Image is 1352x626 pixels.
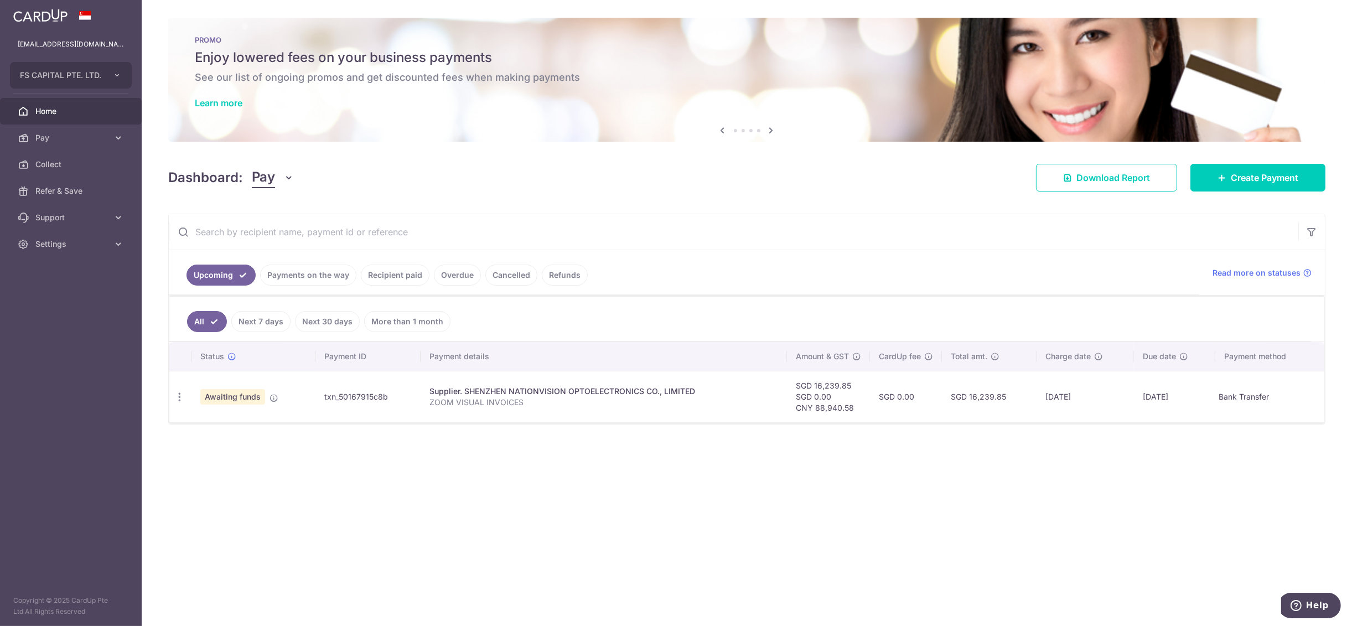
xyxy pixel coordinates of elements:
a: Upcoming [187,265,256,286]
span: Read more on statuses [1213,267,1301,278]
a: Next 7 days [231,311,291,332]
span: Settings [35,239,108,250]
td: SGD 16,239.85 [942,371,1037,422]
span: FS CAPITAL PTE. LTD. [20,70,102,81]
img: CardUp [13,9,68,22]
span: Pay [35,132,108,143]
a: Refunds [542,265,588,286]
p: PROMO [195,35,1299,44]
th: Payment method [1215,342,1324,371]
span: Home [35,106,108,117]
a: Cancelled [485,265,537,286]
span: Refer & Save [35,185,108,196]
a: Overdue [434,265,481,286]
td: SGD 16,239.85 SGD 0.00 CNY 88,940.58 [787,371,870,422]
input: Search by recipient name, payment id or reference [169,214,1298,250]
span: Pay [252,167,275,188]
p: [EMAIL_ADDRESS][DOMAIN_NAME] [18,39,124,50]
span: Create Payment [1231,171,1298,184]
a: Create Payment [1190,164,1325,192]
span: Collect [35,159,108,170]
a: All [187,311,227,332]
h4: Dashboard: [168,168,243,188]
h6: See our list of ongoing promos and get discounted fees when making payments [195,71,1299,84]
span: Amount & GST [796,351,849,362]
span: Status [200,351,224,362]
a: Payments on the way [260,265,356,286]
td: [DATE] [1134,371,1215,422]
button: FS CAPITAL PTE. LTD. [10,62,132,89]
span: translation missing: en.dashboard.dashboard_payments_table.bank_transfer [1219,392,1269,402]
td: txn_50167915c8b [315,371,421,422]
span: Total amt. [951,351,987,362]
a: Learn more [195,97,242,108]
iframe: Opens a widget where you can find more information [1281,593,1341,620]
span: CardUp fee [879,351,921,362]
h5: Enjoy lowered fees on your business payments [195,49,1299,66]
th: Payment details [421,342,787,371]
div: Supplier. SHENZHEN NATIONVISION OPTOELECTRONICS CO., LIMITED [429,386,778,397]
th: Payment ID [315,342,421,371]
span: Due date [1143,351,1176,362]
a: Next 30 days [295,311,360,332]
span: Support [35,212,108,223]
p: ZOOM VISUAL INVOICES [429,397,778,408]
td: [DATE] [1037,371,1134,422]
span: Awaiting funds [200,389,265,405]
a: More than 1 month [364,311,450,332]
img: Latest Promos Banner [168,18,1325,142]
a: Download Report [1036,164,1177,192]
button: Pay [252,167,294,188]
a: Read more on statuses [1213,267,1312,278]
a: Recipient paid [361,265,429,286]
span: Download Report [1076,171,1150,184]
span: Charge date [1045,351,1091,362]
td: SGD 0.00 [870,371,942,422]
